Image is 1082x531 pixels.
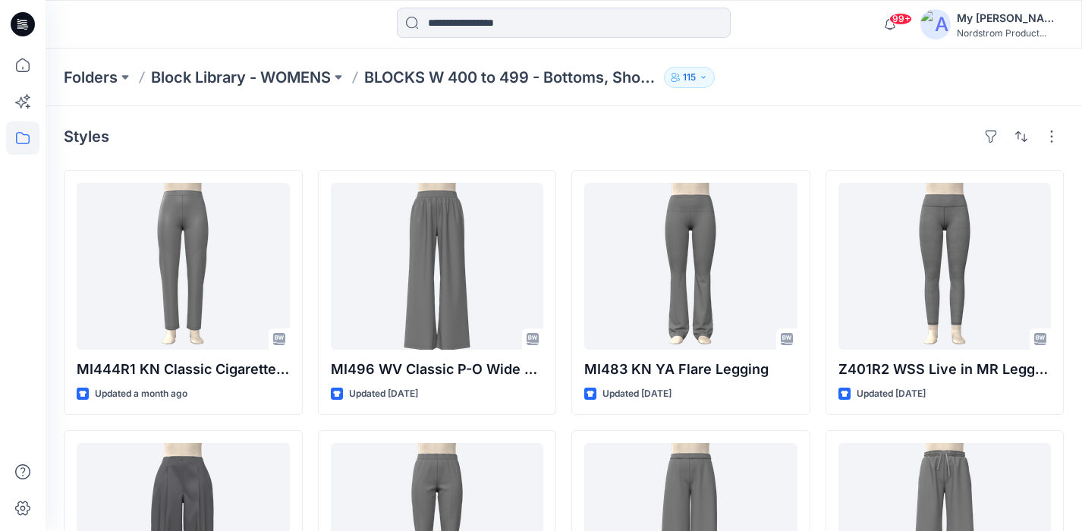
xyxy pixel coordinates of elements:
[64,127,109,146] h4: Styles
[77,183,290,350] a: MI444R1 KN Classic Cigarette Pant
[64,67,118,88] a: Folders
[889,13,912,25] span: 99+
[838,183,1052,350] a: Z401R2 WSS Live in MR Legging
[331,359,544,380] p: MI496 WV Classic P-O Wide Pant
[957,9,1063,27] div: My [PERSON_NAME]
[838,359,1052,380] p: Z401R2 WSS Live in MR Legging
[683,69,696,86] p: 115
[331,183,544,350] a: MI496 WV Classic P-O Wide Pant
[77,359,290,380] p: MI444R1 KN Classic Cigarette Pant
[584,183,797,350] a: MI483 KN YA Flare Legging
[584,359,797,380] p: MI483 KN YA Flare Legging
[664,67,715,88] button: 115
[349,386,418,402] p: Updated [DATE]
[957,27,1063,39] div: Nordstrom Product...
[857,386,926,402] p: Updated [DATE]
[95,386,187,402] p: Updated a month ago
[364,67,658,88] p: BLOCKS W 400 to 499 - Bottoms, Shorts
[920,9,951,39] img: avatar
[151,67,331,88] a: Block Library - WOMENS
[602,386,672,402] p: Updated [DATE]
